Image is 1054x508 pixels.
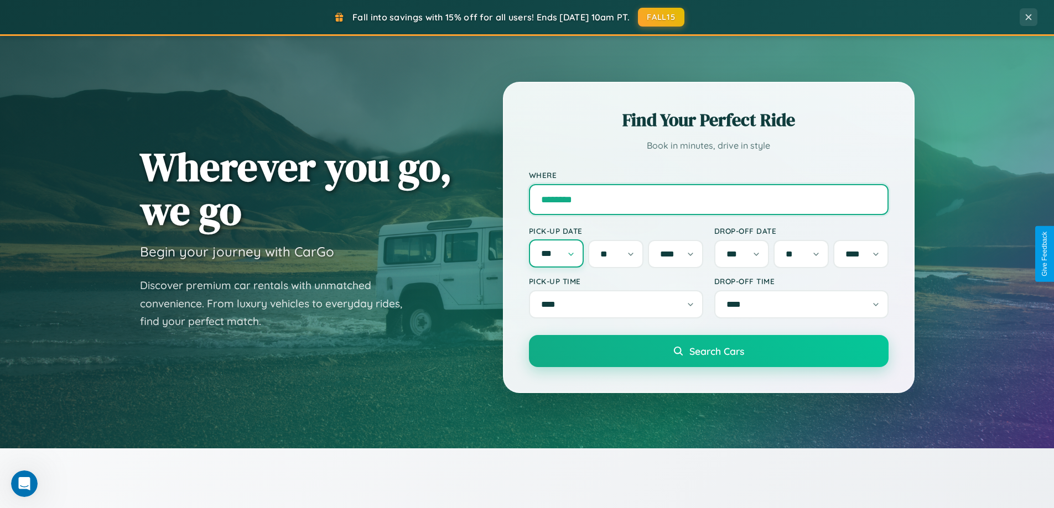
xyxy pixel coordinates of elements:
[529,335,889,367] button: Search Cars
[714,226,889,235] label: Drop-off Date
[638,8,684,27] button: FALL15
[352,12,630,23] span: Fall into savings with 15% off for all users! Ends [DATE] 10am PT.
[689,345,744,357] span: Search Cars
[529,170,889,180] label: Where
[11,470,38,497] iframe: Intercom live chat
[529,138,889,154] p: Book in minutes, drive in style
[529,108,889,132] h2: Find Your Perfect Ride
[529,226,703,235] label: Pick-up Date
[140,276,417,331] p: Discover premium car rentals with unmatched convenience. From luxury vehicles to everyday rides, ...
[1041,232,1048,276] div: Give Feedback
[140,243,334,260] h3: Begin your journey with CarGo
[714,276,889,286] label: Drop-off Time
[529,276,703,286] label: Pick-up Time
[140,145,452,232] h1: Wherever you go, we go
